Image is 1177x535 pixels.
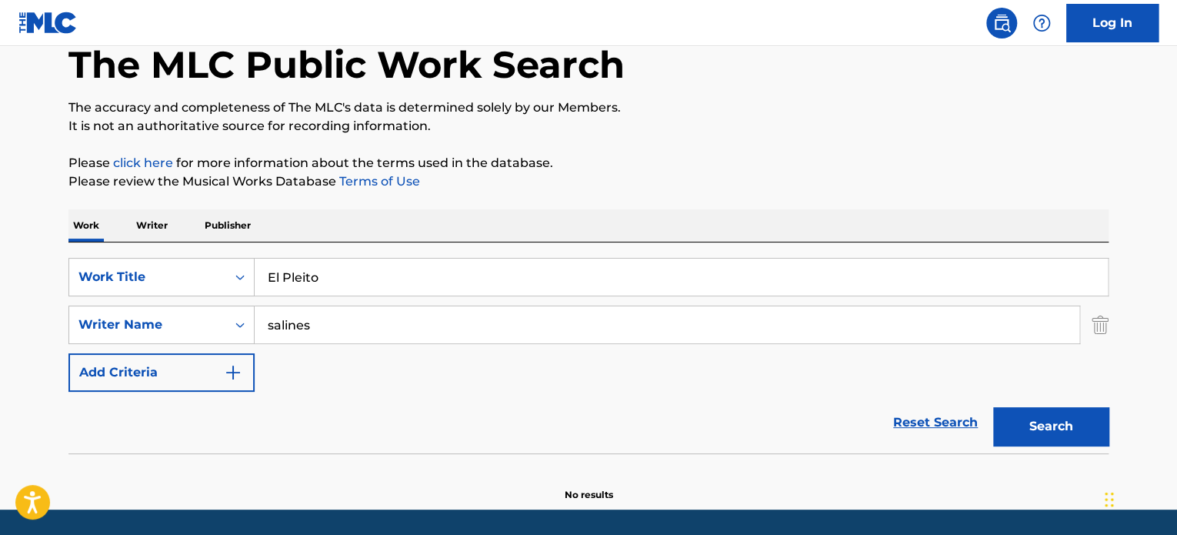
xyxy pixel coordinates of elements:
[1105,476,1114,523] div: Drag
[68,99,1109,117] p: The accuracy and completeness of The MLC's data is determined solely by our Members.
[200,209,255,242] p: Publisher
[336,174,420,189] a: Terms of Use
[992,14,1011,32] img: search
[224,363,242,382] img: 9d2ae6d4665cec9f34b9.svg
[18,12,78,34] img: MLC Logo
[1092,306,1109,344] img: Delete Criterion
[68,42,625,88] h1: The MLC Public Work Search
[68,209,104,242] p: Work
[986,8,1017,38] a: Public Search
[885,406,985,440] a: Reset Search
[68,172,1109,191] p: Please review the Musical Works Database
[132,209,172,242] p: Writer
[1066,4,1159,42] a: Log In
[1100,461,1177,535] iframe: Chat Widget
[565,470,613,502] p: No results
[1026,8,1057,38] div: Help
[78,268,217,286] div: Work Title
[68,154,1109,172] p: Please for more information about the terms used in the database.
[113,155,173,170] a: click here
[78,316,217,334] div: Writer Name
[68,117,1109,135] p: It is not an authoritative source for recording information.
[68,353,255,392] button: Add Criteria
[1032,14,1051,32] img: help
[68,258,1109,453] form: Search Form
[993,407,1109,446] button: Search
